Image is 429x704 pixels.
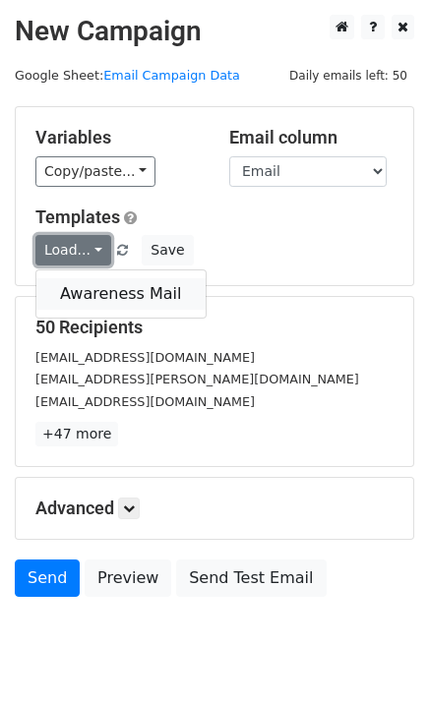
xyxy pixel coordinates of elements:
[331,610,429,704] iframe: Chat Widget
[229,127,394,148] h5: Email column
[35,394,255,409] small: [EMAIL_ADDRESS][DOMAIN_NAME]
[282,65,414,87] span: Daily emails left: 50
[35,317,394,338] h5: 50 Recipients
[15,68,240,83] small: Google Sheet:
[15,559,80,597] a: Send
[35,206,120,227] a: Templates
[35,156,155,187] a: Copy/paste...
[103,68,240,83] a: Email Campaign Data
[36,278,206,310] a: Awareness Mail
[35,235,111,265] a: Load...
[35,127,200,148] h5: Variables
[35,498,394,519] h5: Advanced
[142,235,193,265] button: Save
[176,559,326,597] a: Send Test Email
[35,350,255,365] small: [EMAIL_ADDRESS][DOMAIN_NAME]
[85,559,171,597] a: Preview
[15,15,414,48] h2: New Campaign
[35,372,359,386] small: [EMAIL_ADDRESS][PERSON_NAME][DOMAIN_NAME]
[35,422,118,446] a: +47 more
[282,68,414,83] a: Daily emails left: 50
